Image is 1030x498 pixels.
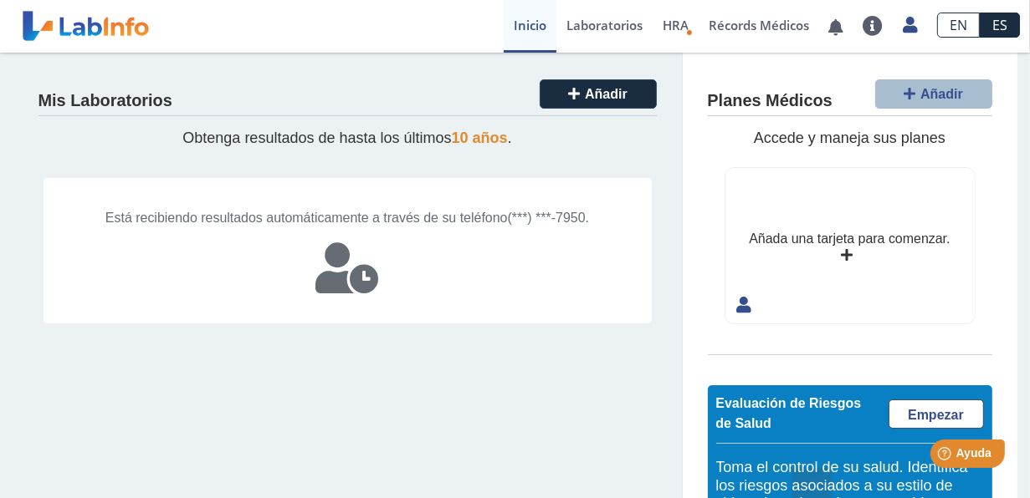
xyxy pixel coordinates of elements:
[937,13,980,38] a: EN
[889,399,984,429] a: Empezar
[749,229,950,249] div: Añada una tarjeta para comenzar.
[881,433,1012,480] iframe: Help widget launcher
[663,17,689,33] span: HRA
[708,91,833,111] h4: Planes Médicos
[105,211,508,225] span: Está recibiendo resultados automáticamente a través de su teléfono
[908,408,964,422] span: Empezar
[38,91,172,111] h4: Mis Laboratorios
[182,130,511,146] span: Obtenga resultados de hasta los últimos .
[540,79,657,109] button: Añadir
[452,130,508,146] span: 10 años
[585,87,628,101] span: Añadir
[716,396,862,430] span: Evaluación de Riesgos de Salud
[920,87,963,101] span: Añadir
[980,13,1020,38] a: ES
[875,79,992,109] button: Añadir
[754,130,945,146] span: Accede y maneja sus planes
